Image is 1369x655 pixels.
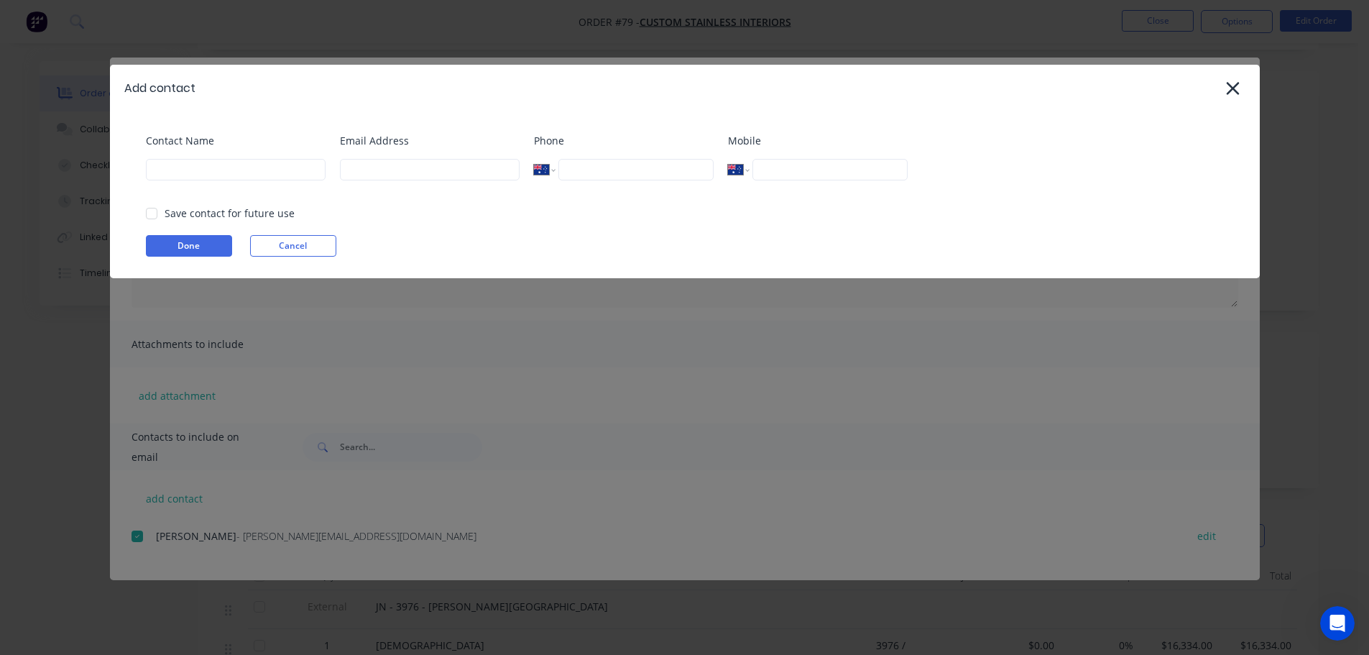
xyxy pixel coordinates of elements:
[146,133,326,148] label: Contact Name
[250,235,336,257] button: Cancel
[146,235,232,257] button: Done
[1320,606,1355,641] iframe: Intercom live chat
[165,206,295,221] div: Save contact for future use
[534,133,714,148] label: Phone
[124,80,195,97] div: Add contact
[728,133,908,148] label: Mobile
[340,133,520,148] label: Email Address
